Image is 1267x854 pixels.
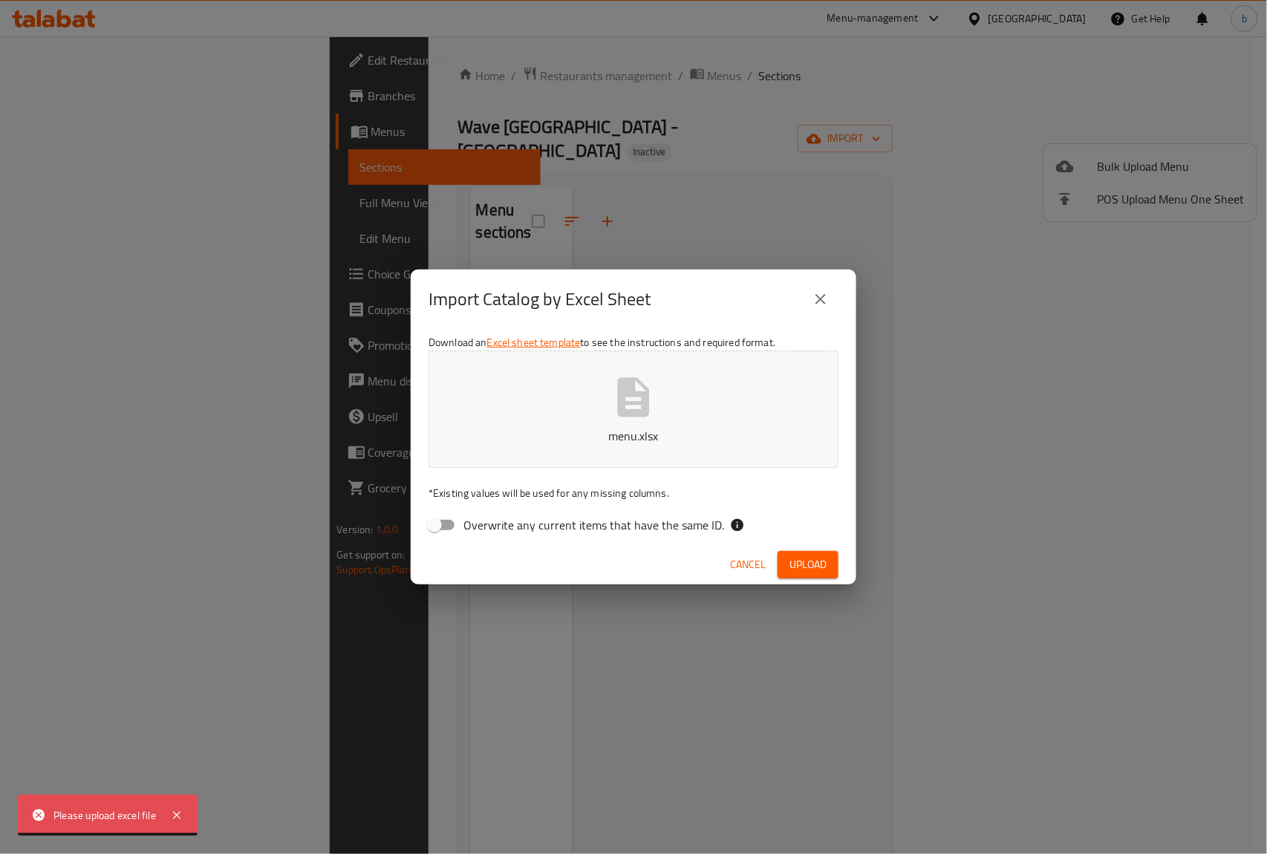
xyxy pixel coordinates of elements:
button: Cancel [724,551,772,578]
div: Please upload excel file [53,807,156,824]
button: menu.xlsx [429,351,838,468]
button: Upload [778,551,838,578]
span: Upload [789,555,827,574]
button: close [803,281,838,317]
span: Cancel [730,555,766,574]
div: Download an to see the instructions and required format. [411,329,856,544]
a: Excel sheet template [487,333,581,352]
span: Overwrite any current items that have the same ID. [463,516,724,534]
p: menu.xlsx [452,427,815,445]
p: Existing values will be used for any missing columns. [429,486,838,501]
h2: Import Catalog by Excel Sheet [429,287,651,311]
